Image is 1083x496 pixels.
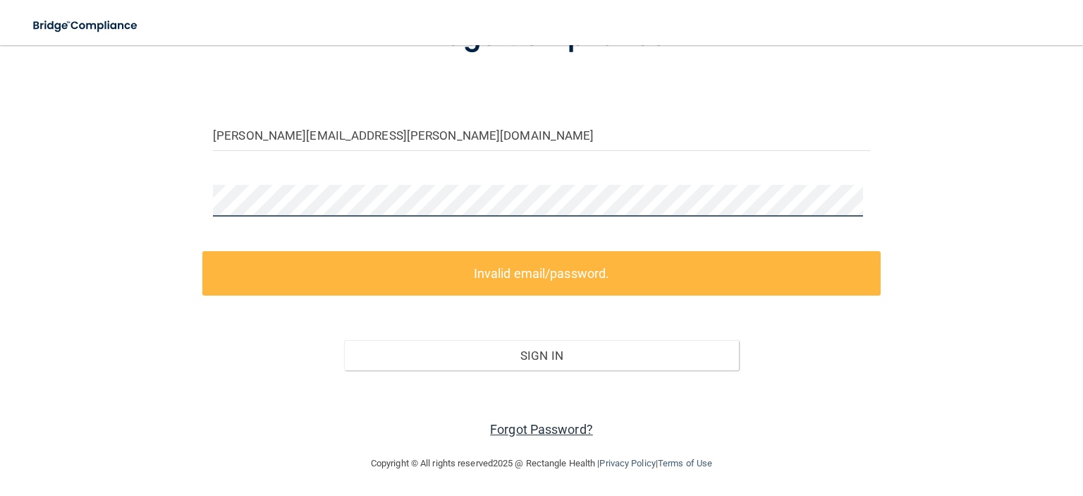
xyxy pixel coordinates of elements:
a: Forgot Password? [490,422,593,437]
input: Email [213,119,870,151]
img: bridge_compliance_login_screen.278c3ca4.svg [21,11,151,40]
label: Invalid email/password. [202,251,881,296]
div: Copyright © All rights reserved 2025 @ Rectangle Health | | [284,441,799,486]
a: Terms of Use [658,458,712,468]
a: Privacy Policy [599,458,655,468]
button: Sign In [344,340,738,371]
